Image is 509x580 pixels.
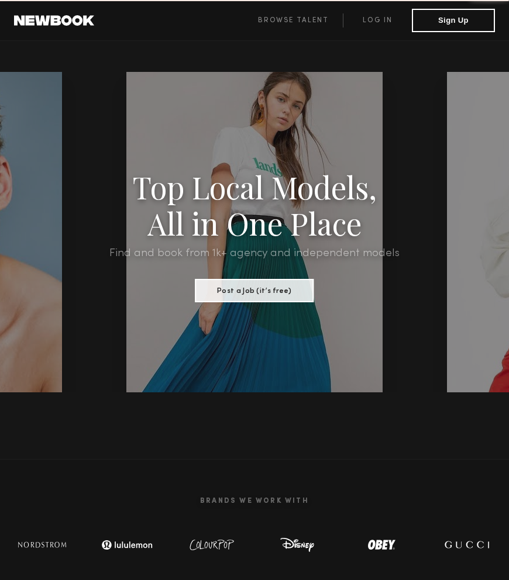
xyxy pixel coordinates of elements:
[343,13,412,27] a: Log in
[195,279,314,302] button: Post a Job (it’s free)
[243,13,343,27] a: Browse Talent
[195,283,314,296] a: Post a Job (it’s free)
[38,246,471,260] h2: Find and book from 1k+ agency and independent models
[38,169,471,241] h1: Top Local Models, All in One Place
[12,533,73,557] img: logo-nordstrom.svg
[181,533,242,557] img: logo-colour-pop.svg
[412,9,495,32] button: Sign Up
[266,533,327,557] img: logo-disney.svg
[97,533,157,557] img: logo-lulu.svg
[351,533,412,557] img: logo-obey.svg
[436,533,497,557] img: logo-gucci.svg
